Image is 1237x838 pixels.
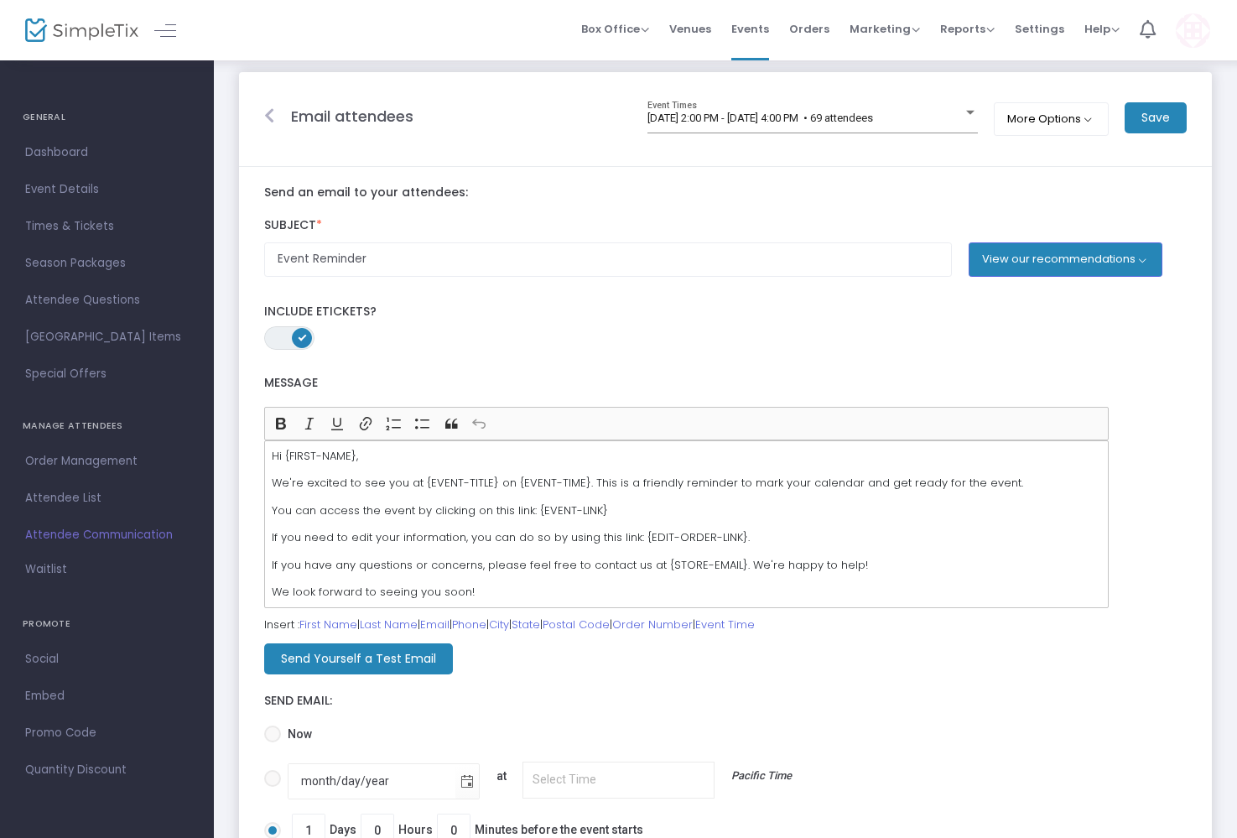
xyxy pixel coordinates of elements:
[23,409,191,443] h4: MANAGE ATTENDEES
[264,643,453,674] m-button: Send Yourself a Test Email
[272,502,1101,519] p: You can access the event by clicking on this link: {EVENT-LINK}
[23,607,191,641] h4: PROMOTE
[647,112,873,124] span: [DATE] 2:00 PM - [DATE] 4:00 PM • 69 attendees
[723,768,800,789] p: Pacific Time
[25,179,189,200] span: Event Details
[264,407,1109,440] div: Editor toolbar
[264,367,1109,401] label: Message
[25,487,189,509] span: Attendee List
[789,8,829,50] span: Orders
[420,617,450,632] a: Email
[360,617,418,632] a: Last Name
[264,440,1109,608] div: Rich Text Editor, main
[272,529,1101,546] p: If you need to edit your information, you can do so by using this link: {EDIT-ORDER-LINK}.
[581,21,649,37] span: Box Office
[25,561,67,578] span: Waitlist
[272,557,1101,574] p: If you have any questions or concerns, please feel free to contact us at {STORE-EMAIL}. We're hap...
[25,685,189,707] span: Embed
[452,617,486,632] a: Phone
[25,524,189,546] span: Attendee Communication
[25,648,189,670] span: Social
[25,759,189,781] span: Quantity Discount
[272,584,1101,601] p: We look forward to seeing you soon!
[522,762,715,798] input: Toggle calendaratPacific Time
[994,102,1109,136] button: More Options
[25,216,189,237] span: Times & Tickets
[1125,102,1187,133] m-button: Save
[731,8,769,50] span: Events
[1084,21,1120,37] span: Help
[256,209,1195,243] label: Subject
[25,450,189,472] span: Order Management
[25,722,189,744] span: Promo Code
[272,448,1101,465] p: Hi {FIRST-NAME},
[669,8,711,50] span: Venues
[940,21,995,37] span: Reports
[512,617,540,632] a: State
[612,617,693,632] a: Order Number
[489,617,509,632] a: City
[850,21,920,37] span: Marketing
[695,617,755,632] a: Event Time
[264,304,1187,320] label: Include Etickets?
[264,185,1187,200] label: Send an email to your attendees:
[969,242,1163,276] button: View our recommendations
[281,726,312,743] span: Now
[1015,8,1064,50] span: Settings
[288,764,455,799] input: Toggle calendaratPacific Time
[23,101,191,134] h4: GENERAL
[25,326,189,348] span: [GEOGRAPHIC_DATA] Items
[455,765,479,799] button: Toggle calendar
[25,363,189,385] span: Special Offers
[264,694,1187,709] label: Send Email:
[543,617,610,632] a: Postal Code
[264,242,952,277] input: Enter Subject
[299,617,357,632] a: First Name
[25,142,189,164] span: Dashboard
[291,105,413,128] m-panel-title: Email attendees
[488,768,515,789] p: at
[299,332,307,341] span: ON
[25,252,189,274] span: Season Packages
[272,475,1101,492] p: We're excited to see you at {EVENT-TITLE} on {EVENT-TIME}. This is a friendly reminder to mark yo...
[25,289,189,311] span: Attendee Questions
